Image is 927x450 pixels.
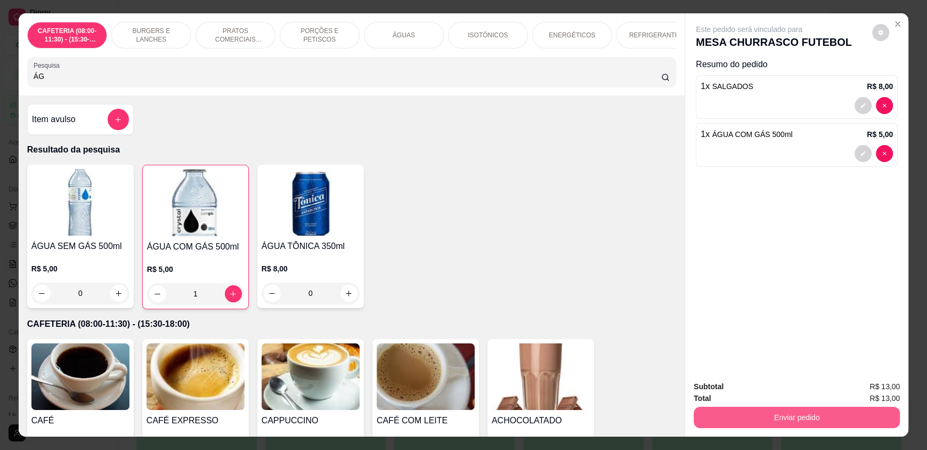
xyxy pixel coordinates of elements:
h4: CAFÉ COM LEITE [377,414,475,427]
button: increase-product-quantity [225,285,242,302]
img: product-image [147,170,244,236]
strong: Subtotal [694,382,723,391]
p: Resumo do pedido [696,58,898,71]
button: decrease-product-quantity [149,285,166,302]
span: R$ 13,00 [869,392,900,404]
p: CAFETERIA (08:00-11:30) - (15:30-18:00) [27,318,676,331]
button: add-separate-item [108,109,129,130]
span: SALGADOS [712,82,753,91]
p: Este pedido será vinculado para [696,24,852,35]
strong: Total [694,394,711,403]
input: Pesquisa [34,71,662,82]
p: R$ 5,00 [867,129,893,140]
img: product-image [377,343,475,410]
h4: ACHOCOLATADO [492,414,590,427]
button: decrease-product-quantity [872,24,889,41]
p: BURGERS E LANCHES [120,27,182,44]
label: Pesquisa [34,61,63,70]
p: 1 x [701,80,753,93]
h4: CAPPUCCINO [262,414,360,427]
h4: ÁGUA COM GÁS 500ml [147,240,244,253]
p: ÁGUAS [393,31,415,39]
button: Close [889,15,906,33]
button: increase-product-quantity [110,285,127,302]
p: R$ 5,00 [31,263,129,274]
p: R$ 5,00 [147,264,244,275]
span: ÁGUA COM GÁS 500ml [712,130,793,139]
p: 1 x [701,128,792,141]
button: decrease-product-quantity [855,97,872,114]
button: decrease-product-quantity [34,285,51,302]
img: product-image [31,343,129,410]
p: PRATOS COMERCIAIS (11:30-15:30) [205,27,266,44]
p: CAFETERIA (08:00-11:30) - (15:30-18:00) [36,27,98,44]
p: ENERGÉTICOS [549,31,595,39]
h4: ÁGUA SEM GÁS 500ml [31,240,129,253]
p: ISOTÔNICOS [468,31,508,39]
p: REFRIGERANTES [629,31,684,39]
img: product-image [262,169,360,236]
button: decrease-product-quantity [876,145,893,162]
button: decrease-product-quantity [855,145,872,162]
img: product-image [492,343,590,410]
h4: CAFÉ [31,414,129,427]
p: MESA CHURRASCO FUTEBOL [696,35,852,50]
img: product-image [262,343,360,410]
p: R$ 8,00 [867,81,893,92]
span: R$ 13,00 [869,381,900,392]
p: R$ 8,00 [262,263,360,274]
h4: Item avulso [32,113,76,126]
button: decrease-product-quantity [876,97,893,114]
h4: ÁGUA TÔNICA 350ml [262,240,360,253]
p: Resultado da pesquisa [27,143,676,156]
p: PORÇÕES E PETISCOS [289,27,351,44]
button: Enviar pedido [694,407,900,428]
h4: CAFÉ EXPRESSO [147,414,245,427]
button: decrease-product-quantity [264,285,281,302]
button: increase-product-quantity [340,285,357,302]
img: product-image [147,343,245,410]
img: product-image [31,169,129,236]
